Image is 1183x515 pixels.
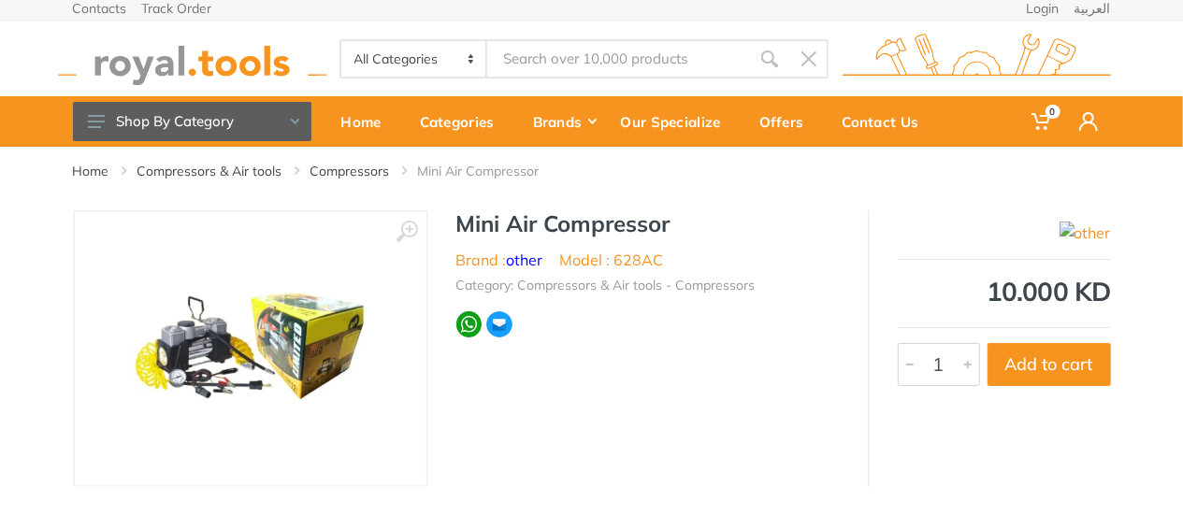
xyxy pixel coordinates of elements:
[1060,222,1111,244] img: other
[137,162,282,180] a: Compressors & Air tools
[560,249,664,271] li: Model : 628AC
[487,39,749,79] input: Site search
[520,102,608,141] div: Brands
[608,102,746,141] div: Our Specialize
[746,96,830,147] a: Offers
[73,162,109,180] a: Home
[310,162,390,180] a: Compressors
[133,231,368,466] img: Royal Tools - Mini Air Compressor
[988,343,1111,386] button: Add to cart
[898,279,1111,305] div: 10.000 KD
[456,249,543,271] li: Brand :
[830,96,945,147] a: Contact Us
[73,102,311,141] button: Shop By Category
[830,102,945,141] div: Contact Us
[1075,2,1111,15] a: العربية
[456,210,840,237] h1: Mini Air Compressor
[142,2,212,15] a: Track Order
[58,34,326,85] img: royal.tools Logo
[456,276,756,295] li: Category: Compressors & Air tools - Compressors
[407,102,520,141] div: Categories
[746,102,830,141] div: Offers
[73,162,1111,180] nav: breadcrumb
[1027,2,1060,15] a: Login
[1018,96,1066,147] a: 0
[73,2,127,15] a: Contacts
[456,311,483,337] img: wa.webp
[407,96,520,147] a: Categories
[328,102,407,141] div: Home
[418,162,568,180] li: Mini Air Compressor
[485,310,513,338] img: ma.webp
[1046,105,1060,119] span: 0
[507,250,543,269] a: other
[608,96,746,147] a: Our Specialize
[341,41,488,77] select: Category
[843,34,1111,85] img: royal.tools Logo
[328,96,407,147] a: Home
